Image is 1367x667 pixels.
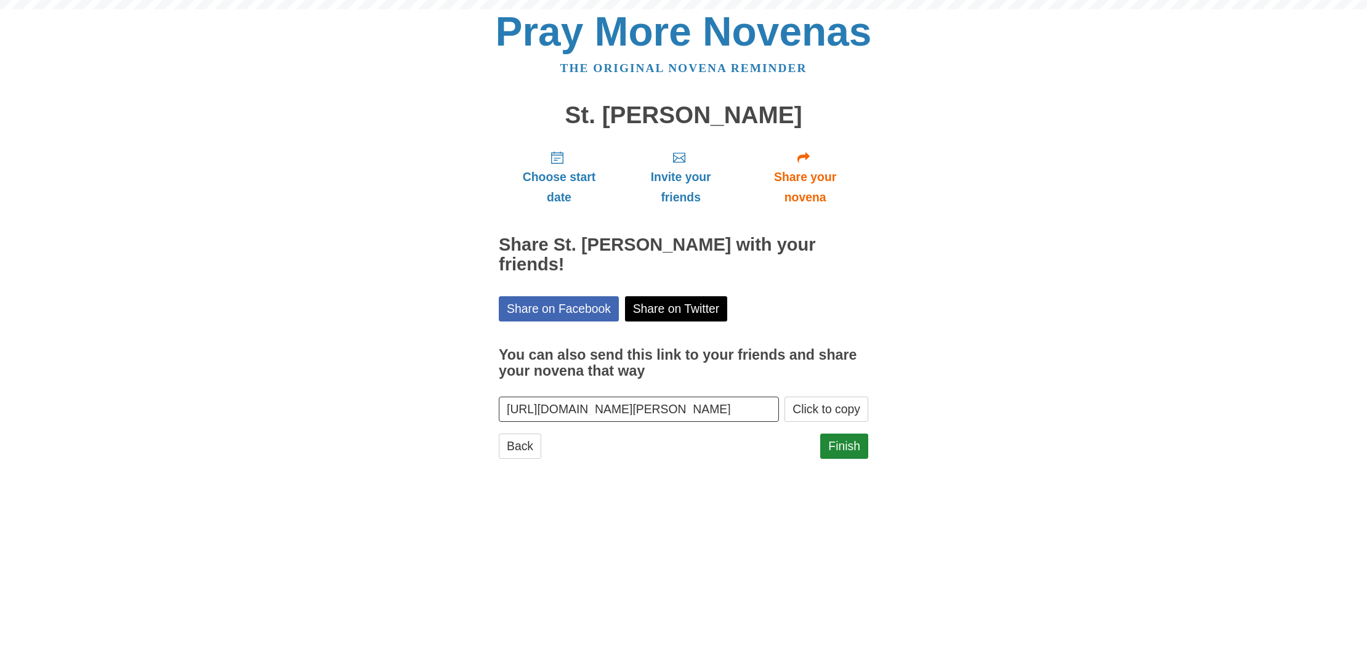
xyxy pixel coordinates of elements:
[499,235,868,275] h2: Share St. [PERSON_NAME] with your friends!
[784,397,868,422] button: Click to copy
[499,102,868,129] h1: St. [PERSON_NAME]
[560,62,807,75] a: The original novena reminder
[820,434,868,459] a: Finish
[742,140,868,214] a: Share your novena
[499,140,619,214] a: Choose start date
[496,9,872,54] a: Pray More Novenas
[511,167,607,208] span: Choose start date
[632,167,730,208] span: Invite your friends
[499,347,868,379] h3: You can also send this link to your friends and share your novena that way
[619,140,742,214] a: Invite your friends
[754,167,856,208] span: Share your novena
[499,434,541,459] a: Back
[499,296,619,321] a: Share on Facebook
[625,296,728,321] a: Share on Twitter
